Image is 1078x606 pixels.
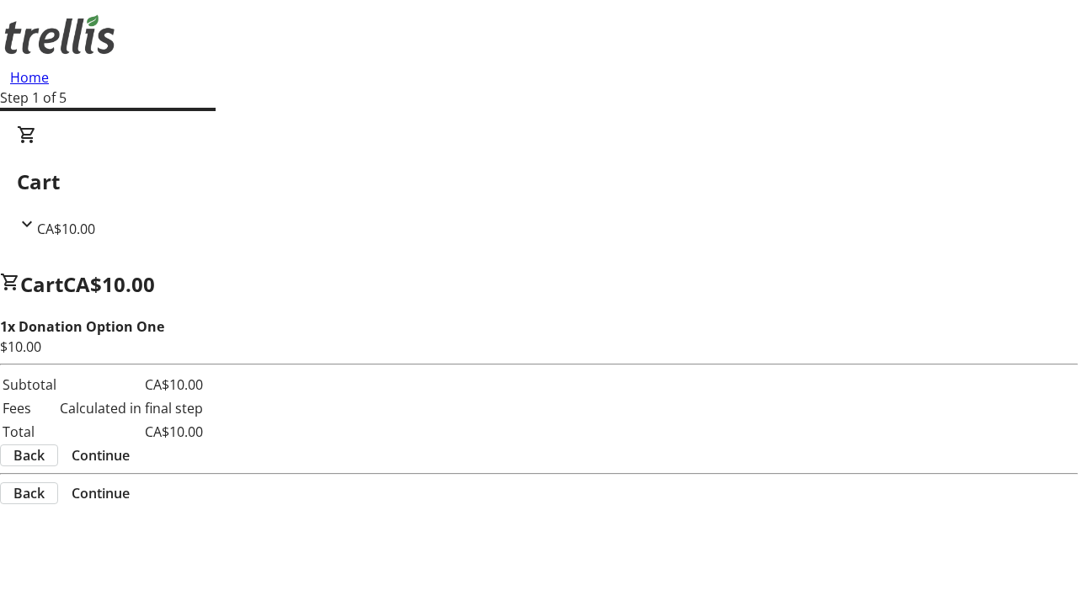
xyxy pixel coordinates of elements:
span: Back [13,445,45,465]
span: Back [13,483,45,503]
span: CA$10.00 [63,270,155,298]
div: CartCA$10.00 [17,125,1061,239]
button: Continue [58,445,143,465]
td: Fees [2,397,57,419]
td: CA$10.00 [59,421,204,443]
td: Total [2,421,57,443]
td: CA$10.00 [59,374,204,396]
td: Subtotal [2,374,57,396]
span: Continue [72,445,130,465]
button: Continue [58,483,143,503]
span: CA$10.00 [37,220,95,238]
span: Cart [20,270,63,298]
span: Continue [72,483,130,503]
td: Calculated in final step [59,397,204,419]
h2: Cart [17,167,1061,197]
